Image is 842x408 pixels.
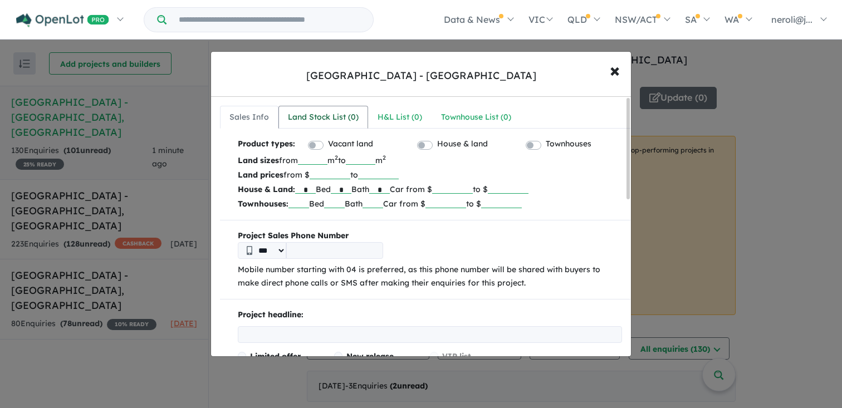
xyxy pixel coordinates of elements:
[378,111,422,124] div: H&L List ( 0 )
[335,154,338,161] sup: 2
[437,137,488,151] label: House & land
[238,308,622,322] p: Project headline:
[238,153,622,168] p: from m to m
[306,68,536,83] div: [GEOGRAPHIC_DATA] - [GEOGRAPHIC_DATA]
[441,111,511,124] div: Townhouse List ( 0 )
[238,196,622,211] p: Bed Bath Car from $ to $
[238,168,622,182] p: from $ to
[771,14,812,25] span: neroli@j...
[247,246,252,255] img: Phone icon
[238,137,295,153] b: Product types:
[546,137,591,151] label: Townhouses
[383,154,386,161] sup: 2
[169,8,371,32] input: Try estate name, suburb, builder or developer
[328,137,373,151] label: Vacant land
[238,155,279,165] b: Land sizes
[16,13,109,27] img: Openlot PRO Logo White
[346,351,394,361] span: New release
[238,229,622,243] b: Project Sales Phone Number
[610,58,620,82] span: ×
[238,263,622,290] p: Mobile number starting with 04 is preferred, as this phone number will be shared with buyers to m...
[250,351,301,361] span: Limited offer
[238,184,295,194] b: House & Land:
[288,111,359,124] div: Land Stock List ( 0 )
[238,182,622,196] p: Bed Bath Car from $ to $
[229,111,269,124] div: Sales Info
[238,199,288,209] b: Townhouses:
[238,170,283,180] b: Land prices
